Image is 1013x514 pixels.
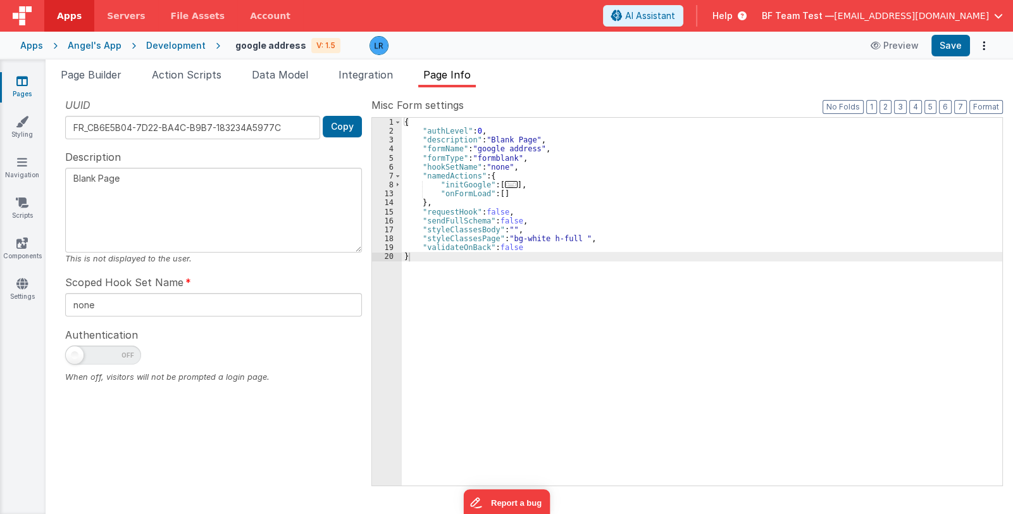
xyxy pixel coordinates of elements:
[372,154,402,163] div: 5
[505,181,518,188] span: ...
[65,275,183,290] span: Scoped Hook Set Name
[371,97,464,113] span: Misc Form settings
[954,100,967,114] button: 7
[65,253,362,265] div: This is not displayed to the user.
[372,118,402,127] div: 1
[372,135,402,144] div: 3
[712,9,733,22] span: Help
[61,68,121,81] span: Page Builder
[924,100,936,114] button: 5
[152,68,221,81] span: Action Scripts
[311,38,340,53] div: V: 1.5
[20,39,43,52] div: Apps
[969,100,1003,114] button: Format
[894,100,907,114] button: 3
[235,41,306,50] h4: google address
[372,198,402,207] div: 14
[372,189,402,198] div: 13
[423,68,471,81] span: Page Info
[372,180,402,189] div: 8
[372,208,402,216] div: 15
[65,371,362,383] div: When off, visitors will not be prompted a login page.
[372,216,402,225] div: 16
[762,9,1003,22] button: BF Team Test — [EMAIL_ADDRESS][DOMAIN_NAME]
[625,9,675,22] span: AI Assistant
[603,5,683,27] button: AI Assistant
[823,100,864,114] button: No Folds
[65,149,121,165] span: Description
[866,100,877,114] button: 1
[372,144,402,153] div: 4
[372,252,402,261] div: 20
[372,234,402,243] div: 18
[370,37,388,54] img: 0cc89ea87d3ef7af341bf65f2365a7ce
[975,37,993,54] button: Options
[107,9,145,22] span: Servers
[909,100,922,114] button: 4
[252,68,308,81] span: Data Model
[931,35,970,56] button: Save
[372,163,402,172] div: 6
[372,172,402,180] div: 7
[171,9,225,22] span: File Assets
[863,35,926,56] button: Preview
[834,9,989,22] span: [EMAIL_ADDRESS][DOMAIN_NAME]
[762,9,834,22] span: BF Team Test —
[372,243,402,252] div: 19
[323,116,362,137] button: Copy
[879,100,892,114] button: 2
[146,39,206,52] div: Development
[65,97,90,113] span: UUID
[65,327,138,342] span: Authentication
[372,127,402,135] div: 2
[57,9,82,22] span: Apps
[339,68,393,81] span: Integration
[68,39,121,52] div: Angel's App
[939,100,952,114] button: 6
[372,225,402,234] div: 17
